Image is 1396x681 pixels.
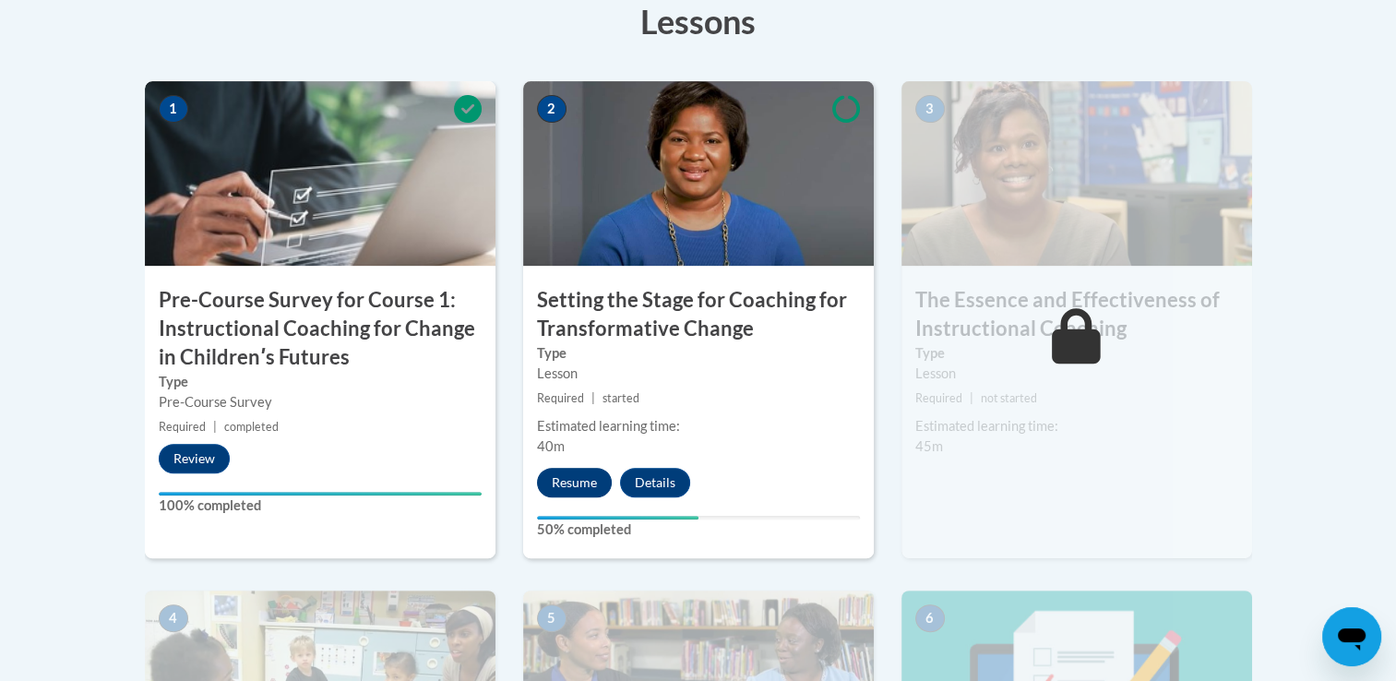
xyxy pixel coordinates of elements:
button: Details [620,468,690,497]
span: Required [159,420,206,434]
span: 3 [915,95,945,123]
div: Lesson [537,364,860,384]
span: 2 [537,95,567,123]
div: Your progress [159,492,482,496]
label: Type [915,343,1238,364]
span: 6 [915,604,945,632]
div: Your progress [537,516,698,520]
div: Pre-Course Survey [159,392,482,412]
label: Type [537,343,860,364]
span: 4 [159,604,188,632]
span: | [213,420,217,434]
img: Course Image [523,81,874,266]
span: | [591,391,595,405]
span: not started [981,391,1037,405]
iframe: Button to launch messaging window [1322,607,1381,666]
h3: Pre-Course Survey for Course 1: Instructional Coaching for Change in Childrenʹs Futures [145,286,495,371]
span: 1 [159,95,188,123]
h3: The Essence and Effectiveness of Instructional Coaching [901,286,1252,343]
button: Resume [537,468,612,497]
label: 100% completed [159,496,482,516]
span: 45m [915,438,943,454]
div: Estimated learning time: [537,416,860,436]
img: Course Image [145,81,495,266]
span: | [970,391,973,405]
span: started [603,391,639,405]
span: 40m [537,438,565,454]
div: Lesson [915,364,1238,384]
span: completed [224,420,279,434]
span: Required [915,391,962,405]
label: 50% completed [537,520,860,540]
span: Required [537,391,584,405]
span: 5 [537,604,567,632]
div: Estimated learning time: [915,416,1238,436]
h3: Setting the Stage for Coaching for Transformative Change [523,286,874,343]
button: Review [159,444,230,473]
label: Type [159,372,482,392]
img: Course Image [901,81,1252,266]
